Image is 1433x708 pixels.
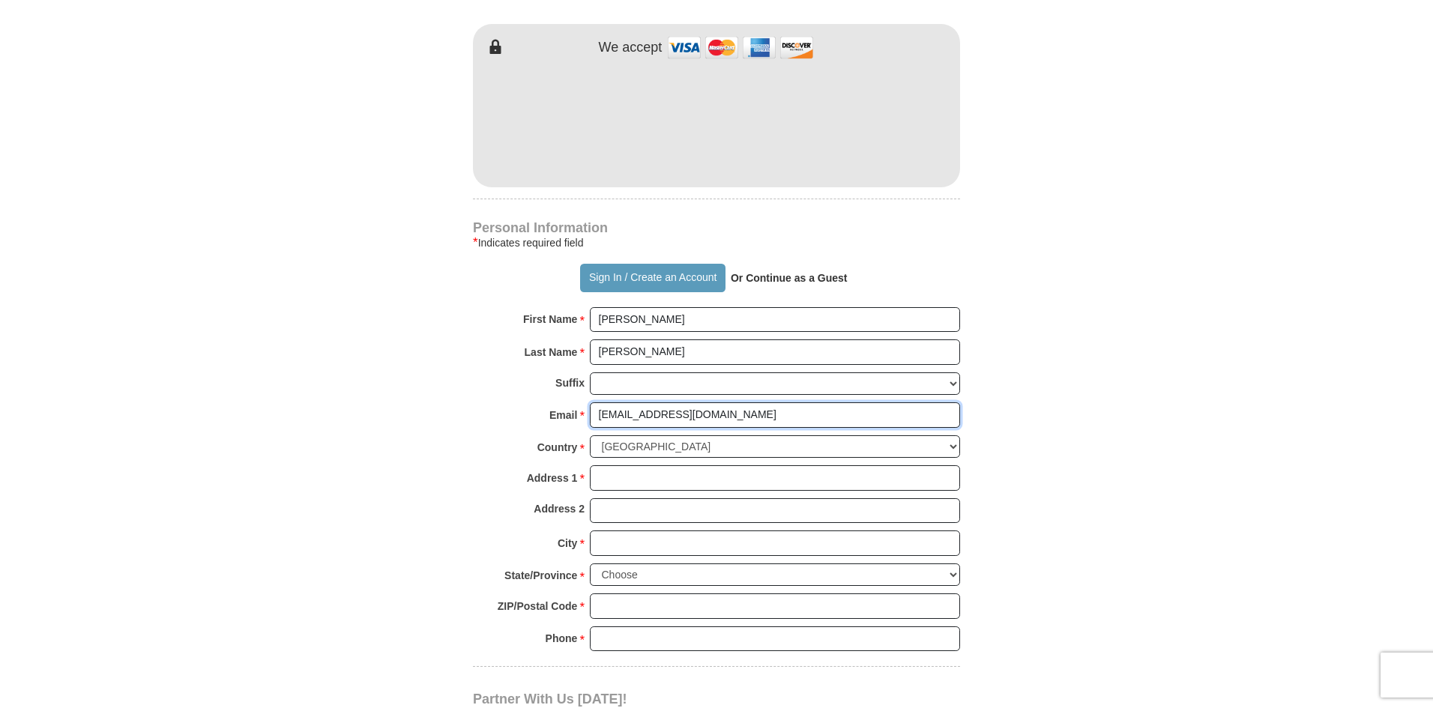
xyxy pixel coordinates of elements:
[525,342,578,363] strong: Last Name
[599,40,663,56] h4: We accept
[473,222,960,234] h4: Personal Information
[580,264,725,292] button: Sign In / Create an Account
[558,533,577,554] strong: City
[473,692,627,707] span: Partner With Us [DATE]!
[498,596,578,617] strong: ZIP/Postal Code
[555,372,585,393] strong: Suffix
[537,437,578,458] strong: Country
[666,31,815,64] img: credit cards accepted
[549,405,577,426] strong: Email
[523,309,577,330] strong: First Name
[546,628,578,649] strong: Phone
[504,565,577,586] strong: State/Province
[473,234,960,252] div: Indicates required field
[527,468,578,488] strong: Address 1
[534,498,585,519] strong: Address 2
[731,272,848,284] strong: Or Continue as a Guest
